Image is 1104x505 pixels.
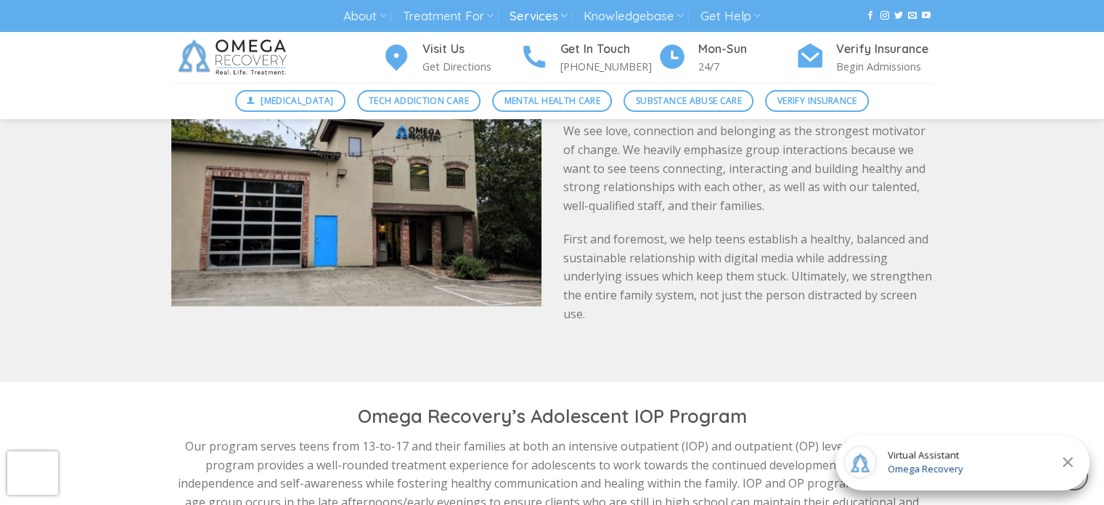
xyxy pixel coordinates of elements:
[796,40,933,76] a: Verify Insurance Begin Admissions
[504,94,600,108] span: Mental Health Care
[880,11,888,21] a: Follow on Instagram
[382,40,520,76] a: Visit Us Get Directions
[922,11,931,21] a: Follow on YouTube
[623,90,753,112] a: Substance Abuse Care
[836,58,933,75] p: Begin Admissions
[563,122,933,215] p: We see love, connection and belonging as the strongest motivator of change. We heavily emphasize ...
[777,94,857,108] span: Verify Insurance
[700,3,761,30] a: Get Help
[171,32,298,83] img: Omega Recovery
[422,40,520,59] h4: Visit Us
[765,90,869,112] a: Verify Insurance
[422,58,520,75] p: Get Directions
[492,90,612,112] a: Mental Health Care
[560,40,658,59] h4: Get In Touch
[171,404,933,428] h2: Omega Recovery’s Adolescent IOP Program
[584,3,684,30] a: Knowledgebase
[563,230,933,323] p: First and foremost, we help teens establish a healthy, balanced and sustainable relationship with...
[357,90,481,112] a: Tech Addiction Care
[894,11,903,21] a: Follow on Twitter
[636,94,742,108] span: Substance Abuse Care
[369,94,469,108] span: Tech Addiction Care
[698,40,796,59] h4: Mon-Sun
[836,40,933,59] h4: Verify Insurance
[560,58,658,75] p: [PHONE_NUMBER]
[403,3,494,30] a: Treatment For
[520,40,658,76] a: Get In Touch [PHONE_NUMBER]
[866,11,875,21] a: Follow on Facebook
[235,90,345,112] a: [MEDICAL_DATA]
[171,89,541,307] img: Internet Gaming Disorder Treatment at Omega Recovery
[698,58,796,75] p: 24/7
[261,94,333,108] span: [MEDICAL_DATA]
[908,11,917,21] a: Send us an email
[510,3,567,30] a: Services
[343,3,386,30] a: About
